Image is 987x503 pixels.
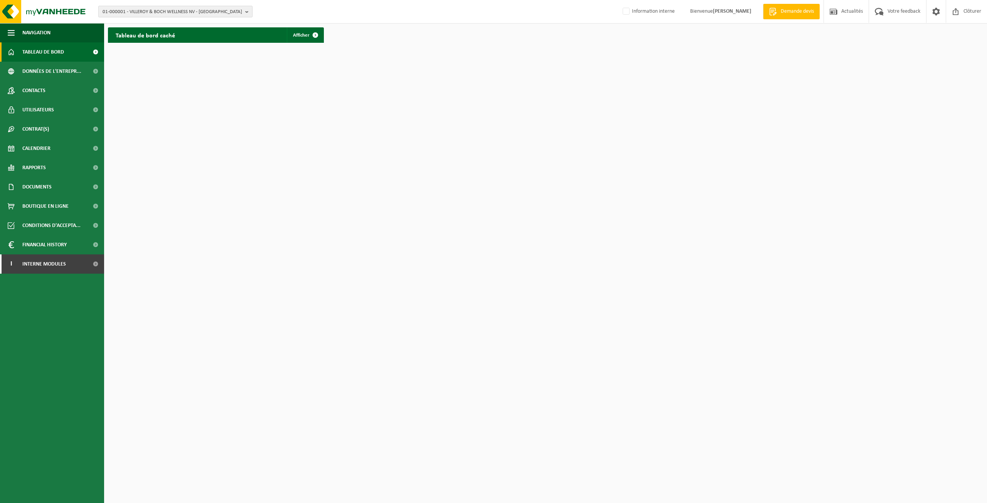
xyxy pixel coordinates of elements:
[22,23,51,42] span: Navigation
[293,33,310,38] span: Afficher
[22,158,46,177] span: Rapports
[22,254,66,274] span: Interne modules
[621,6,675,17] label: Information interne
[22,197,69,216] span: Boutique en ligne
[108,27,183,42] h2: Tableau de bord caché
[779,8,816,15] span: Demande devis
[22,81,45,100] span: Contacts
[763,4,820,19] a: Demande devis
[22,139,51,158] span: Calendrier
[22,119,49,139] span: Contrat(s)
[8,254,15,274] span: I
[103,6,242,18] span: 01-000001 - VILLEROY & BOCH WELLNESS NV - [GEOGRAPHIC_DATA]
[22,216,81,235] span: Conditions d'accepta...
[22,62,81,81] span: Données de l'entrepr...
[287,27,323,43] a: Afficher
[713,8,751,14] strong: [PERSON_NAME]
[22,235,67,254] span: Financial History
[22,177,52,197] span: Documents
[22,42,64,62] span: Tableau de bord
[22,100,54,119] span: Utilisateurs
[98,6,253,17] button: 01-000001 - VILLEROY & BOCH WELLNESS NV - [GEOGRAPHIC_DATA]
